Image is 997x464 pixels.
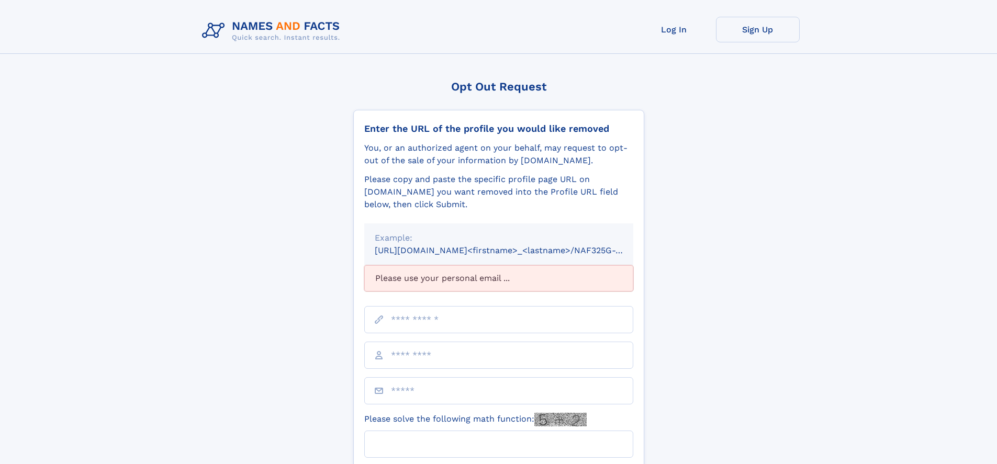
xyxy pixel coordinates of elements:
a: Sign Up [716,17,800,42]
a: Log In [632,17,716,42]
div: Please copy and paste the specific profile page URL on [DOMAIN_NAME] you want removed into the Pr... [364,173,633,211]
div: Opt Out Request [353,80,644,93]
div: Example: [375,232,623,244]
img: Logo Names and Facts [198,17,349,45]
label: Please solve the following math function: [364,413,587,426]
div: Please use your personal email ... [364,265,633,291]
div: Enter the URL of the profile you would like removed [364,123,633,134]
small: [URL][DOMAIN_NAME]<firstname>_<lastname>/NAF325G-xxxxxxxx [375,245,653,255]
div: You, or an authorized agent on your behalf, may request to opt-out of the sale of your informatio... [364,142,633,167]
